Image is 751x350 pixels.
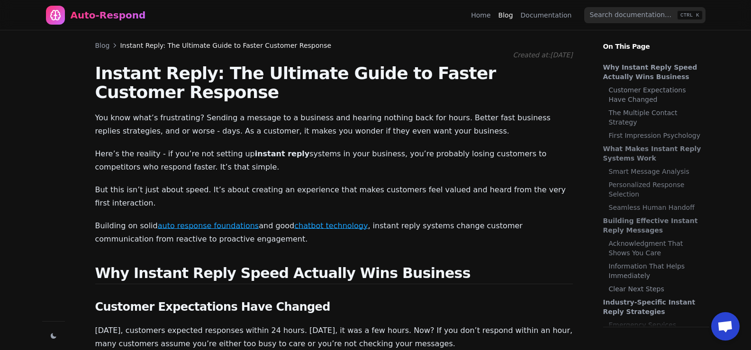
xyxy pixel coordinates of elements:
a: Open chat [711,312,740,341]
span: Instant Reply: The Ultimate Guide to Faster Customer Response [120,41,331,50]
span: Created at: [DATE] [513,51,573,59]
a: What Makes Instant Reply Systems Work [603,144,705,163]
div: Auto-Respond [71,9,146,22]
a: auto response foundations [158,221,259,230]
a: Smart Message Analysis [609,167,705,176]
button: Change theme [47,329,60,342]
p: On This Page [596,30,717,51]
a: Blog [498,10,513,20]
a: Documentation [521,10,572,20]
a: Blog [95,41,110,50]
a: Seamless Human Handoff [609,203,705,212]
a: Home [471,10,490,20]
a: Why Instant Reply Speed Actually Wins Business [603,63,705,81]
p: You know what’s frustrating? Sending a message to a business and hearing nothing back for hours. ... [95,111,573,138]
a: Customer Expectations Have Changed [609,85,705,104]
a: Personalized Response Selection [609,180,705,199]
a: Building Effective Instant Reply Messages [603,216,705,235]
input: Search documentation… [584,7,706,23]
p: Here’s the reality - if you’re not setting up systems in your business, you’re probably losing cu... [95,147,573,174]
h1: Instant Reply: The Ultimate Guide to Faster Customer Response [95,64,573,102]
a: Clear Next Steps [609,284,705,294]
a: Acknowledgment That Shows You Care [609,239,705,258]
a: Industry-Specific Instant Reply Strategies [603,297,705,316]
h3: Customer Expectations Have Changed [95,299,573,314]
a: Information That Helps Immediately [609,261,705,280]
a: chatbot technology [294,221,368,230]
a: First Impression Psychology [609,131,705,140]
strong: instant reply [255,149,310,158]
a: Home page [46,6,146,25]
h2: Why Instant Reply Speed Actually Wins Business [95,265,573,284]
a: Emergency Services [609,320,705,330]
p: But this isn’t just about speed. It’s about creating an experience that makes customers feel valu... [95,183,573,210]
a: The Multiple Contact Strategy [609,108,705,127]
p: Building on solid and good , instant reply systems change customer communication from reactive to... [95,219,573,246]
